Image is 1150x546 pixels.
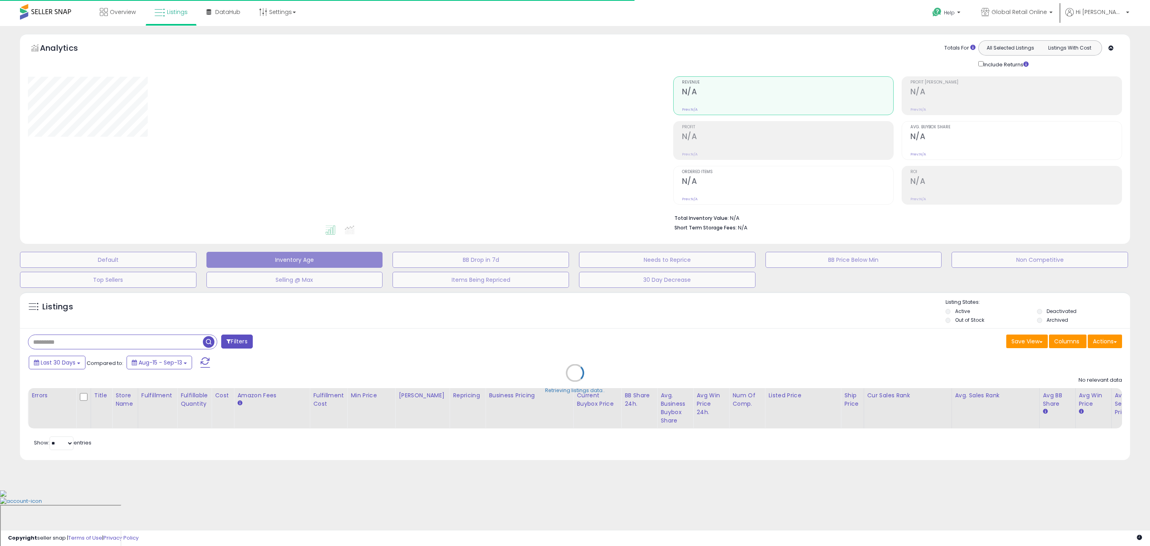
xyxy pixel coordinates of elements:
[910,107,926,112] small: Prev: N/A
[682,80,893,85] span: Revenue
[215,8,240,16] span: DataHub
[682,152,698,157] small: Prev: N/A
[682,197,698,201] small: Prev: N/A
[545,387,605,394] div: Retrieving listings data..
[944,9,955,16] span: Help
[981,43,1040,53] button: All Selected Listings
[206,272,383,288] button: Selling @ Max
[682,107,698,112] small: Prev: N/A
[910,170,1122,174] span: ROI
[910,125,1122,130] span: Avg. Buybox Share
[40,42,93,56] h5: Analytics
[991,8,1047,16] span: Global Retail Online
[393,272,569,288] button: Items Being Repriced
[682,125,893,130] span: Profit
[765,252,942,268] button: BB Price Below Min
[910,87,1122,98] h2: N/A
[972,60,1038,68] div: Include Returns
[932,7,942,17] i: Get Help
[110,8,136,16] span: Overview
[738,224,747,231] span: N/A
[1040,43,1099,53] button: Listings With Cost
[910,197,926,201] small: Prev: N/A
[682,170,893,174] span: Ordered Items
[1076,8,1124,16] span: Hi [PERSON_NAME]
[20,272,196,288] button: Top Sellers
[674,215,729,221] b: Total Inventory Value:
[206,252,383,268] button: Inventory Age
[167,8,188,16] span: Listings
[910,132,1122,143] h2: N/A
[926,1,968,26] a: Help
[910,152,926,157] small: Prev: N/A
[910,80,1122,85] span: Profit [PERSON_NAME]
[674,224,737,231] b: Short Term Storage Fees:
[674,213,1116,222] li: N/A
[1065,8,1129,26] a: Hi [PERSON_NAME]
[579,272,755,288] button: 30 Day Decrease
[20,252,196,268] button: Default
[393,252,569,268] button: BB Drop in 7d
[579,252,755,268] button: Needs to Reprice
[682,177,893,187] h2: N/A
[944,44,976,52] div: Totals For
[910,177,1122,187] h2: N/A
[952,252,1128,268] button: Non Competitive
[682,87,893,98] h2: N/A
[682,132,893,143] h2: N/A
